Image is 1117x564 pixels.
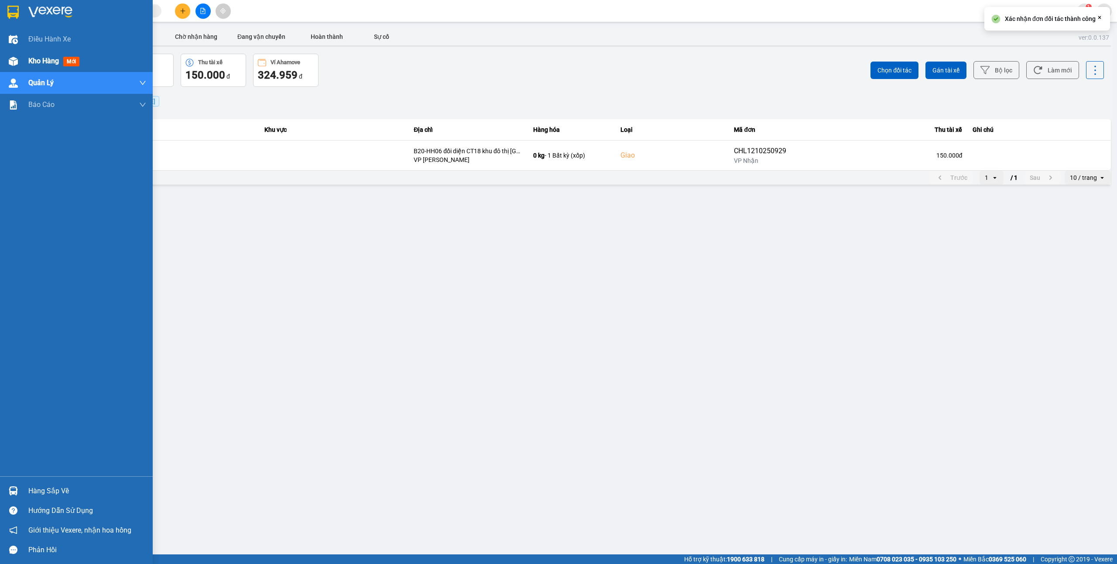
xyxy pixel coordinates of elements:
[963,554,1026,564] span: Miền Bắc
[989,556,1026,563] strong: 0369 525 060
[7,6,19,19] img: logo-vxr
[870,62,918,79] button: Chọn đối tác
[28,485,146,498] div: Hàng sắp về
[198,59,223,65] div: Thu tài xế
[28,57,59,65] span: Kho hàng
[163,28,229,45] button: Chờ nhận hàng
[9,100,18,110] img: solution-icon
[779,554,847,564] span: Cung cấp máy in - giấy in:
[1096,3,1112,19] button: caret-down
[63,57,79,66] span: mới
[175,3,190,19] button: plus
[533,151,610,160] div: - 1 Bất kỳ (xốp)
[729,119,794,141] th: Mã đơn
[9,35,18,44] img: warehouse-icon
[258,68,314,82] div: đ
[258,69,298,81] span: 324.959
[139,101,146,108] span: down
[929,171,973,184] button: previous page. current page 1 / 1
[959,557,961,561] span: ⚪️
[1011,172,1018,183] span: / 1
[28,504,146,517] div: Hướng dẫn sử dụng
[253,54,319,87] button: Ví Ahamove324.959 đ
[849,554,956,564] span: Miền Nam
[180,8,186,14] span: plus
[408,119,528,141] th: Địa chỉ
[1005,14,1096,24] div: Xác nhận đơn đối tác thành công
[533,152,545,159] span: 0 kg
[28,77,54,88] span: Quản Lý
[220,8,226,14] span: aim
[9,526,17,534] span: notification
[185,68,241,82] div: đ
[28,99,55,110] span: Báo cáo
[1098,173,1099,182] input: Selected 10 / trang.
[615,119,729,141] th: Loại
[985,173,988,182] div: 1
[1099,174,1106,181] svg: open
[1024,171,1061,184] button: next page. current page 1 / 1
[877,556,956,563] strong: 0708 023 035 - 0935 103 250
[727,556,764,563] strong: 1900 633 818
[734,156,789,165] div: VP Nhận
[28,543,146,557] div: Phản hồi
[734,146,789,156] div: CHL1210250929
[229,28,294,45] button: Đang vận chuyển
[771,554,772,564] span: |
[181,54,246,87] button: Thu tài xế150.000 đ
[877,66,911,75] span: Chọn đối tác
[414,147,523,155] div: B20-HH06 đối diện CT18 khu đô thị [GEOGRAPHIC_DATA], [GEOGRAPHIC_DATA], [GEOGRAPHIC_DATA]
[9,546,17,554] span: message
[620,150,723,161] div: Giao
[195,3,211,19] button: file-add
[216,3,231,19] button: aim
[9,506,17,515] span: question-circle
[1086,4,1092,10] sup: 1
[973,61,1019,79] button: Bộ lọc
[360,28,403,45] button: Sự cố
[1070,173,1097,182] div: 10 / trang
[58,155,254,164] div: 0947232409
[28,525,131,536] span: Giới thiệu Vexere, nhận hoa hồng
[1096,14,1103,21] svg: Close
[684,554,764,564] span: Hỗ trợ kỹ thuật:
[528,119,615,141] th: Hàng hóa
[1026,61,1079,79] button: Làm mới
[9,57,18,66] img: warehouse-icon
[799,151,962,160] div: 150.000 đ
[294,28,360,45] button: Hoàn thành
[52,119,260,141] th: Khách hàng
[998,5,1077,16] span: minhkhai.phucxuyen
[185,69,225,81] span: 150.000
[259,119,408,141] th: Khu vực
[9,486,18,495] img: warehouse-icon
[799,124,962,135] div: Thu tài xế
[925,62,966,79] button: Gán tài xế
[139,79,146,86] span: down
[414,155,523,164] div: VP [PERSON_NAME]
[271,59,300,65] div: Ví Ahamove
[28,34,71,45] span: Điều hành xe
[1069,556,1075,562] span: copyright
[200,8,206,14] span: file-add
[967,119,1111,141] th: Ghi chú
[9,79,18,88] img: warehouse-icon
[991,174,998,181] svg: open
[1033,554,1034,564] span: |
[932,66,959,75] span: Gán tài xế
[58,147,254,155] div: khách
[1087,4,1090,10] span: 1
